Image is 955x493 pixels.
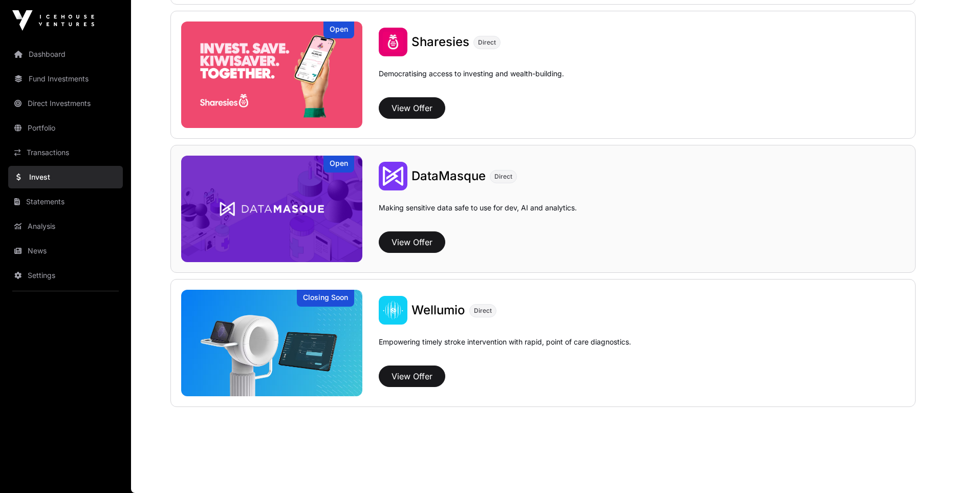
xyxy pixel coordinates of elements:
p: Making sensitive data safe to use for dev, AI and analytics. [379,203,577,227]
span: Wellumio [411,303,465,317]
img: Sharesies [379,28,407,56]
button: View Offer [379,366,445,387]
span: Direct [478,38,496,47]
a: Wellumio [411,302,465,318]
a: Transactions [8,141,123,164]
img: DataMasque [379,162,407,190]
a: Settings [8,264,123,287]
a: Dashboard [8,43,123,66]
a: Statements [8,190,123,213]
button: View Offer [379,231,445,253]
a: Fund Investments [8,68,123,90]
iframe: Chat Widget [904,444,955,493]
a: News [8,240,123,262]
img: Wellumio [181,290,362,396]
span: Sharesies [411,34,469,49]
p: Democratising access to investing and wealth-building. [379,69,564,93]
a: SharesiesOpen [181,22,362,128]
a: WellumioClosing Soon [181,290,362,396]
img: Icehouse Ventures Logo [12,10,94,31]
span: DataMasque [411,168,486,183]
img: Sharesies [181,22,362,128]
img: Wellumio [379,296,407,325]
img: DataMasque [181,156,362,262]
a: DataMasque [411,168,486,184]
a: Portfolio [8,117,123,139]
div: Closing Soon [297,290,354,307]
a: Analysis [8,215,123,238]
a: Invest [8,166,123,188]
p: Empowering timely stroke intervention with rapid, point of care diagnostics. [379,337,631,361]
span: Direct [474,307,492,315]
a: Sharesies [411,34,469,50]
a: Direct Investments [8,92,123,115]
a: DataMasqueOpen [181,156,362,262]
button: View Offer [379,97,445,119]
span: Direct [494,173,512,181]
div: Open [323,22,354,38]
div: Open [323,156,354,173]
